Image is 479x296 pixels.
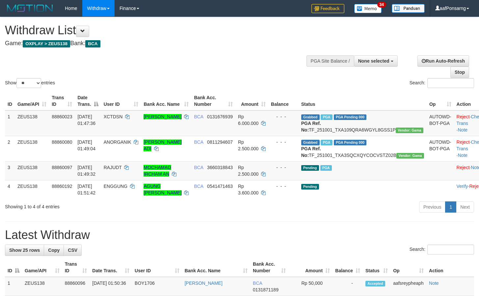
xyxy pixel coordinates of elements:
td: ZEUS138 [15,136,49,161]
td: [DATE] 01:50:36 [90,277,132,296]
th: Date Trans.: activate to sort column descending [75,92,101,110]
span: Grabbed [301,114,320,120]
span: OXPLAY > ZEUS138 [23,40,70,47]
div: PGA Site Balance / [306,55,354,67]
span: PGA Pending [334,140,367,145]
input: Search: [427,245,474,254]
a: Next [456,201,474,213]
td: BOY1706 [132,277,182,296]
a: 1 [445,201,456,213]
th: Game/API: activate to sort column ascending [15,92,49,110]
a: [PERSON_NAME] [144,114,181,119]
a: MOCHAMAD IRCHAM AN [144,165,171,177]
span: Vendor URL: https://trx31.1velocity.biz [396,153,424,159]
a: Note [458,127,467,133]
span: BCA [253,281,262,286]
span: ENGGUNG [104,184,127,189]
span: Vendor URL: https://trx31.1velocity.biz [396,128,423,133]
th: Bank Acc. Number: activate to sort column ascending [250,258,288,277]
div: - - - [271,113,296,120]
a: Reject [457,114,470,119]
span: Rp 3.600.000 [238,184,258,195]
label: Search: [410,245,474,254]
span: [DATE] 01:51:42 [77,184,95,195]
td: 3 [5,161,15,180]
h1: Withdraw List [5,24,313,37]
a: Verify [457,184,468,189]
td: AUTOWD-BOT-PGA [427,136,454,161]
span: Grabbed [301,140,320,145]
div: Showing 1 to 4 of 4 entries [5,201,195,210]
span: 88860097 [52,165,72,170]
span: Copy 0131676939 to clipboard [207,114,233,119]
span: Rp 2.500.000 [238,139,258,151]
span: Pending [301,165,319,171]
span: Copy [48,248,60,253]
span: Pending [301,184,319,190]
span: CSV [68,248,77,253]
span: BCA [85,40,100,47]
td: 1 [5,110,15,136]
label: Search: [410,78,474,88]
a: CSV [64,245,82,256]
td: ZEUS138 [22,277,62,296]
th: Action [426,258,474,277]
th: Amount: activate to sort column ascending [235,92,268,110]
span: Marked by aaftanly [321,114,332,120]
th: Bank Acc. Number: activate to sort column ascending [191,92,235,110]
b: PGA Ref. No: [301,121,321,133]
th: Amount: activate to sort column ascending [288,258,333,277]
span: None selected [358,58,389,64]
td: aafsreypheaph [390,277,426,296]
a: [PERSON_NAME] [185,281,223,286]
td: 2 [5,136,15,161]
th: Game/API: activate to sort column ascending [22,258,62,277]
td: ZEUS138 [15,161,49,180]
td: TF_251001_TXA3SQCXQYCOCVSTZ02B [299,136,427,161]
th: Bank Acc. Name: activate to sort column ascending [141,92,191,110]
b: PGA Ref. No: [301,146,321,158]
a: Reject [457,165,470,170]
a: AGUNG [PERSON_NAME] [144,184,181,195]
h4: Game: Bank: [5,40,313,47]
button: None selected [354,55,398,67]
span: Rp 2.500.000 [238,165,258,177]
span: BCA [194,139,203,145]
span: BCA [194,165,203,170]
span: 88860080 [52,139,72,145]
span: Show 25 rows [9,248,40,253]
span: Copy 0811294607 to clipboard [207,139,233,145]
img: Feedback.jpg [311,4,344,13]
span: 88860192 [52,184,72,189]
td: ZEUS138 [15,180,49,199]
div: - - - [271,183,296,190]
td: 1 [5,277,22,296]
td: AUTOWD-BOT-PGA [427,110,454,136]
td: - [333,277,363,296]
th: Balance: activate to sort column ascending [333,258,363,277]
td: Rp 50,000 [288,277,333,296]
span: Accepted [365,281,385,286]
div: - - - [271,139,296,145]
input: Search: [427,78,474,88]
span: [DATE] 01:49:32 [77,165,95,177]
span: Marked by aaftanly [321,140,332,145]
a: Previous [419,201,445,213]
a: Reject [457,139,470,145]
span: RAJUDT [104,165,122,170]
span: XCTDSN [104,114,123,119]
span: Copy 0131871189 to clipboard [253,287,279,292]
span: ANORGANIK [104,139,131,145]
span: Marked by aaftanly [320,165,332,171]
label: Show entries [5,78,55,88]
select: Showentries [16,78,41,88]
img: MOTION_logo.png [5,3,55,13]
th: Status: activate to sort column ascending [363,258,390,277]
th: Date Trans.: activate to sort column ascending [90,258,132,277]
th: Status [299,92,427,110]
span: Copy 0541471463 to clipboard [207,184,233,189]
img: panduan.png [392,4,425,13]
th: ID: activate to sort column descending [5,258,22,277]
span: BCA [194,184,203,189]
span: PGA Pending [334,114,367,120]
